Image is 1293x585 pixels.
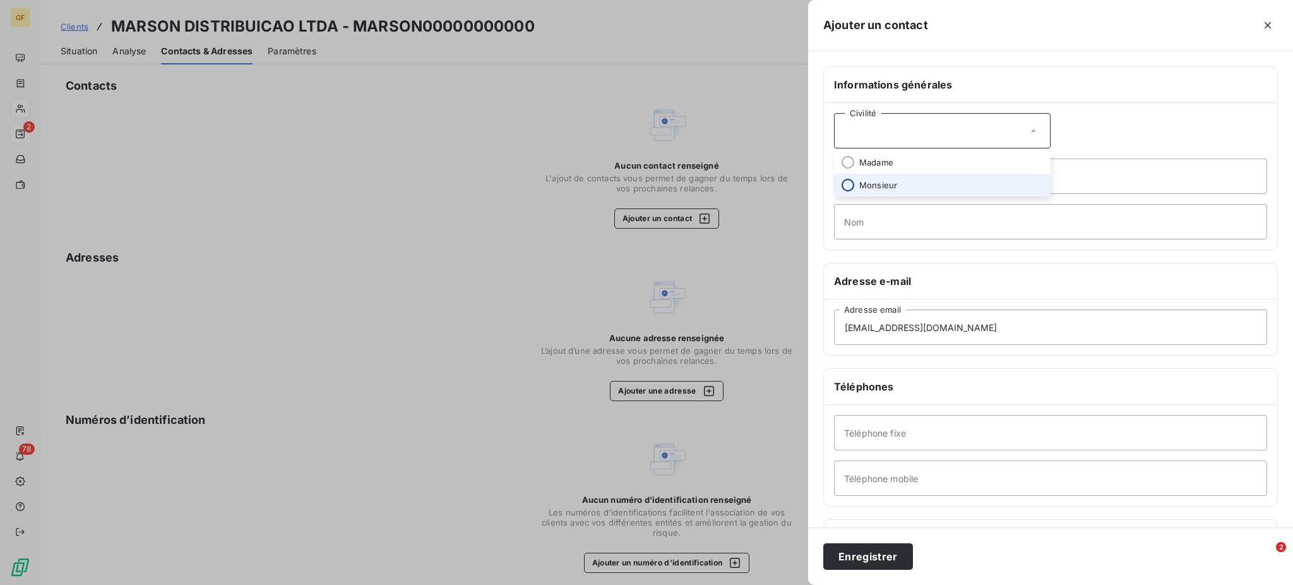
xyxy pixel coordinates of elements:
[859,157,893,169] span: Madame
[834,461,1267,496] input: placeholder
[834,159,1267,194] input: placeholder
[823,543,913,570] button: Enregistrer
[823,16,928,34] h5: Ajouter un contact
[1276,542,1286,552] span: 2
[834,204,1267,239] input: placeholder
[1250,542,1280,572] iframe: Intercom live chat
[834,379,1267,394] h6: Téléphones
[859,179,897,191] span: Monsieur
[834,274,1267,289] h6: Adresse e-mail
[834,310,1267,345] input: placeholder
[834,415,1267,450] input: placeholder
[834,77,1267,92] h6: Informations générales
